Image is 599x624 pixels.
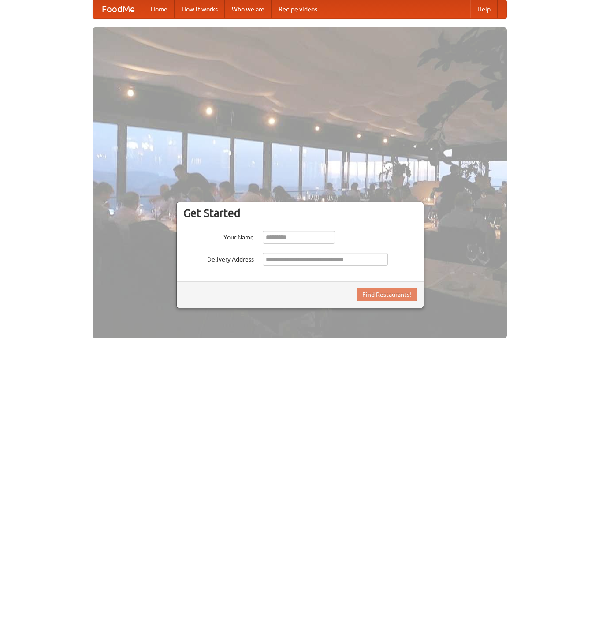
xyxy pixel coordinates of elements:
[183,253,254,264] label: Delivery Address
[357,288,417,301] button: Find Restaurants!
[183,231,254,242] label: Your Name
[93,0,144,18] a: FoodMe
[183,206,417,220] h3: Get Started
[144,0,175,18] a: Home
[272,0,324,18] a: Recipe videos
[225,0,272,18] a: Who we are
[175,0,225,18] a: How it works
[470,0,498,18] a: Help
